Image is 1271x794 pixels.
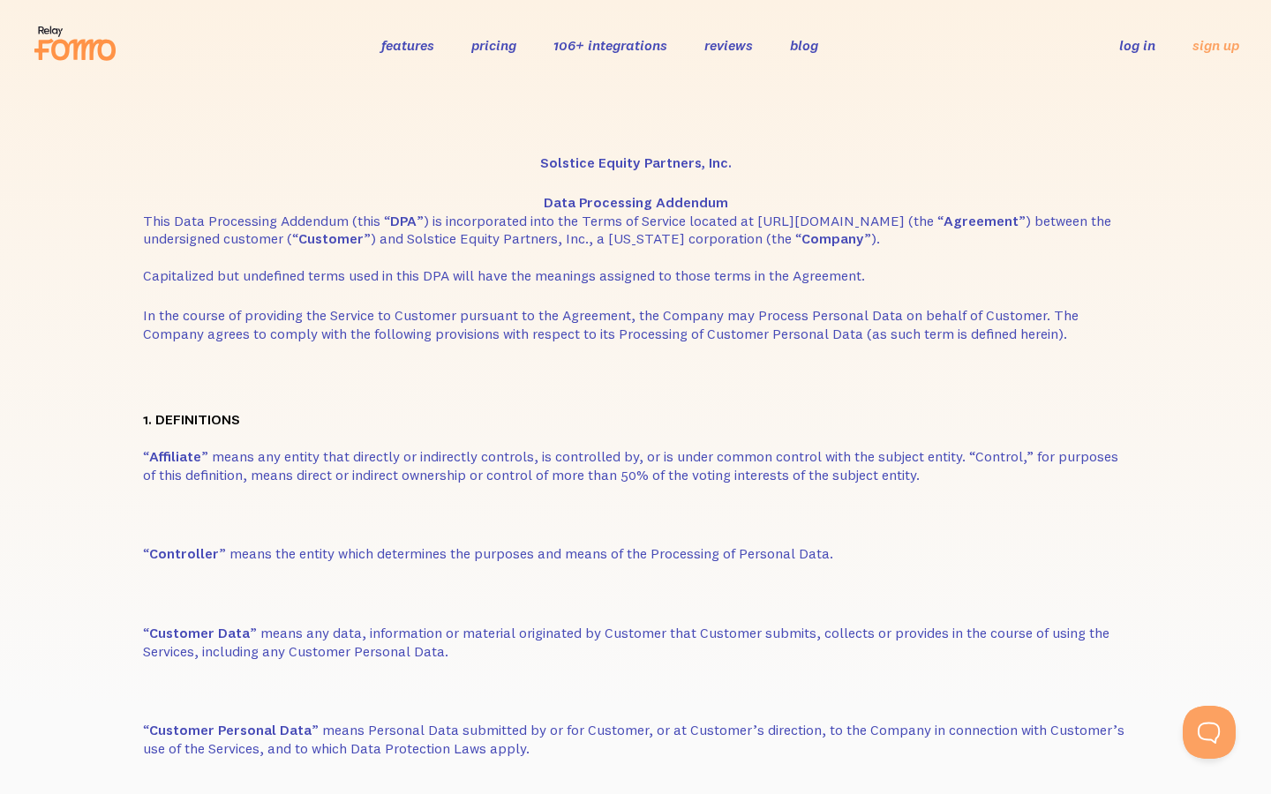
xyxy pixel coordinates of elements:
[944,212,1019,229] strong: Agreement
[553,36,667,54] a: 106+ integrations
[149,544,219,562] strong: Controller
[381,36,434,54] a: features
[143,447,1118,483] span: “ ” means any entity that directly or indirectly controls, is controlled by, or is under common c...
[1192,36,1239,55] a: sign up
[790,36,818,54] a: blog
[149,721,312,738] strong: Customer Personal Data
[704,36,753,54] a: reviews
[298,229,364,247] strong: Customer
[801,229,864,247] strong: Company
[143,306,1079,342] span: In the course of providing the Service to Customer pursuant to the Agreement, the Company may Pro...
[149,447,201,465] strong: Affiliate
[143,624,1109,660] span: “ ” means any data, information or material originated by Customer that Customer submits, collect...
[149,624,250,641] strong: Customer Data
[1119,36,1155,54] a: log in
[540,154,732,171] strong: Solstice Equity Partners, Inc.
[143,544,833,562] span: “ ” means the entity which determines the purposes and means of the Processing of Personal Data.
[1183,706,1236,759] iframe: Help Scout Beacon - Open
[143,410,240,428] strong: 1. DEFINITIONS
[544,193,728,211] strong: Data Processing Addendum
[143,212,1111,284] span: This Data Processing Addendum (this “ ”) is incorporated into the Terms of Service located at [UR...
[471,36,516,54] a: pricing
[143,721,1124,757] span: “ ” means Personal Data submitted by or for Customer, or at Customer’s direction, to the Company ...
[390,212,417,229] strong: DPA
